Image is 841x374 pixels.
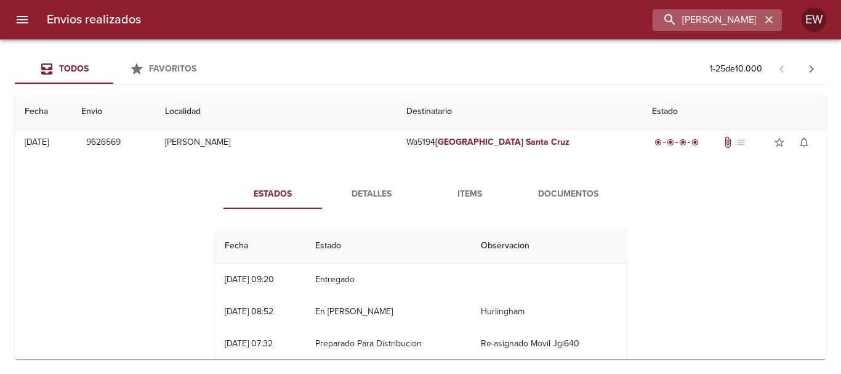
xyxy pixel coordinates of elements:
[798,136,810,148] span: notifications_none
[225,306,273,317] div: [DATE] 08:52
[7,5,37,35] button: menu
[802,7,826,32] div: EW
[225,338,273,349] div: [DATE] 07:32
[551,137,569,147] em: Cruz
[767,130,792,155] button: Agregar a favoritos
[396,94,642,129] th: Destinatario
[471,229,626,264] th: Observacion
[667,139,674,146] span: radio_button_checked
[155,120,396,165] td: [PERSON_NAME]
[47,10,141,30] h6: Envios realizados
[802,7,826,32] div: Abrir información de usuario
[215,229,305,264] th: Fecha
[305,328,471,360] td: Preparado Para Distribucion
[231,187,315,202] span: Estados
[652,136,701,148] div: Entregado
[710,63,762,75] p: 1 - 25 de 10.000
[305,229,471,264] th: Estado
[59,63,89,74] span: Todos
[792,130,816,155] button: Activar notificaciones
[15,94,71,129] th: Fecha
[15,54,212,84] div: Tabs Envios
[396,120,642,165] td: Wa5194
[329,187,413,202] span: Detalles
[767,62,797,75] span: Pagina anterior
[305,264,471,296] td: Entregado
[25,137,49,147] div: [DATE]
[773,136,786,148] span: star_border
[654,139,662,146] span: radio_button_checked
[155,94,396,129] th: Localidad
[797,54,826,84] span: Pagina siguiente
[149,63,196,74] span: Favoritos
[679,139,686,146] span: radio_button_checked
[691,139,699,146] span: radio_button_checked
[471,328,626,360] td: Re-asignado Movil Jgi640
[722,136,734,148] span: Tiene documentos adjuntos
[81,131,126,154] button: 9626569
[223,179,618,209] div: Tabs detalle de guia
[526,137,549,147] em: Santa
[71,94,156,129] th: Envio
[225,274,274,285] div: [DATE] 09:20
[526,187,610,202] span: Documentos
[86,135,121,150] span: 9626569
[435,137,523,147] em: [GEOGRAPHIC_DATA]
[428,187,512,202] span: Items
[734,136,746,148] span: No tiene pedido asociado
[471,296,626,328] td: Hurlingham
[305,296,471,328] td: En [PERSON_NAME]
[653,9,761,31] input: buscar
[642,94,826,129] th: Estado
